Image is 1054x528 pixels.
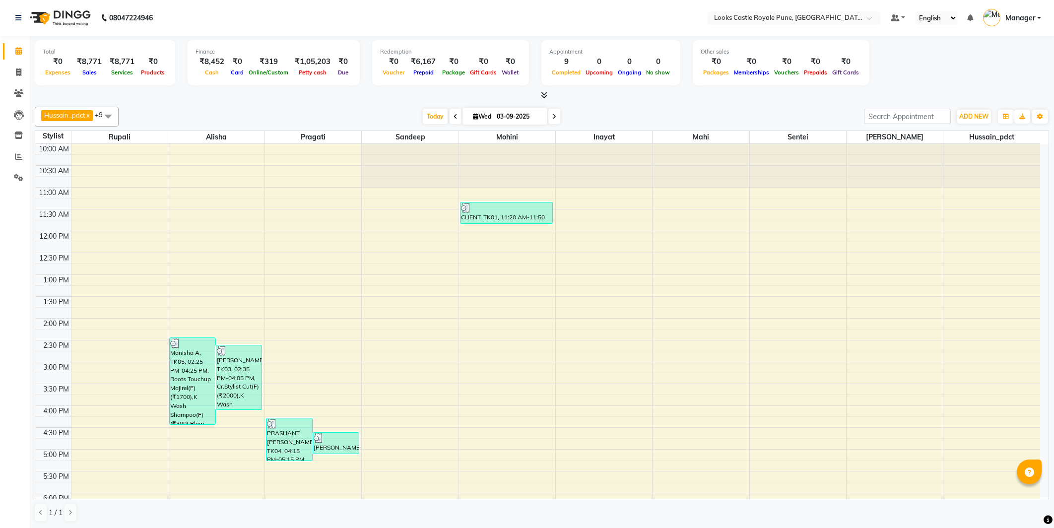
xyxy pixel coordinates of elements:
div: ₹8,771 [73,56,106,67]
span: [PERSON_NAME] [847,131,943,143]
div: [PERSON_NAME], TK03, 04:35 PM-05:05 PM, Classic Manicure(F) (₹500) [313,433,359,454]
div: Total [43,48,167,56]
div: ₹0 [772,56,801,67]
span: Mohini [459,131,555,143]
div: 4:30 PM [41,428,71,438]
span: Today [423,109,448,124]
div: Manisha A, TK05, 02:25 PM-04:25 PM, Roots Touchup Majirel(F) (₹1700),K Wash Shampoo(F) (₹300),Blo... [170,338,215,424]
span: Sandeep [362,131,458,143]
span: Sentei [750,131,846,143]
div: 3:00 PM [41,362,71,373]
span: Inayat [556,131,652,143]
div: 3:30 PM [41,384,71,395]
span: Online/Custom [246,69,291,76]
div: ₹0 [731,56,772,67]
span: Mahi [653,131,749,143]
div: 0 [644,56,672,67]
button: ADD NEW [957,110,991,124]
span: ADD NEW [959,113,988,120]
span: Card [228,69,246,76]
div: ₹6,167 [407,56,440,67]
div: 6:00 PM [41,493,71,504]
div: 1:30 PM [41,297,71,307]
span: Services [109,69,135,76]
span: Ongoing [615,69,644,76]
iframe: chat widget [1012,488,1044,518]
div: ₹0 [334,56,352,67]
span: Packages [701,69,731,76]
div: CLIENT, TK01, 11:20 AM-11:50 AM, Eyebrows (₹200) [461,202,552,223]
div: ₹0 [440,56,467,67]
span: Wed [470,113,494,120]
div: 1:00 PM [41,275,71,285]
span: Due [335,69,351,76]
span: Completed [549,69,583,76]
img: Manager [983,9,1000,26]
span: Products [138,69,167,76]
div: 0 [583,56,615,67]
div: 5:00 PM [41,450,71,460]
span: Gift Cards [467,69,499,76]
div: Redemption [380,48,521,56]
span: Prepaids [801,69,830,76]
span: Sales [80,69,99,76]
div: ₹0 [138,56,167,67]
div: ₹8,771 [106,56,138,67]
span: No show [644,69,672,76]
div: ₹0 [43,56,73,67]
input: Search Appointment [864,109,951,124]
span: Petty cash [296,69,329,76]
div: ₹0 [801,56,830,67]
span: 1 / 1 [49,508,63,518]
b: 08047224946 [109,4,153,32]
div: Appointment [549,48,672,56]
div: 11:00 AM [37,188,71,198]
a: x [85,111,90,119]
div: Finance [196,48,352,56]
span: Pragati [265,131,361,143]
div: ₹319 [246,56,291,67]
div: ₹8,452 [196,56,228,67]
span: +9 [95,111,110,119]
span: Gift Cards [830,69,861,76]
div: ₹0 [228,56,246,67]
span: Manager [1005,13,1035,23]
img: logo [25,4,93,32]
div: ₹0 [701,56,731,67]
div: 0 [615,56,644,67]
div: ₹1,05,203 [291,56,334,67]
span: Hussain_pdct [44,111,85,119]
div: 4:00 PM [41,406,71,416]
span: Alisha [168,131,264,143]
span: Rupali [71,131,168,143]
div: ₹0 [380,56,407,67]
div: Stylist [35,131,71,141]
span: Vouchers [772,69,801,76]
div: 12:30 PM [37,253,71,264]
div: [PERSON_NAME], TK03, 02:35 PM-04:05 PM, Cr.Stylist Cut(F) (₹2000),K Wash Shampoo(F) (₹300) [216,345,262,409]
div: 9 [549,56,583,67]
div: ₹0 [499,56,521,67]
div: 11:30 AM [37,209,71,220]
span: Package [440,69,467,76]
div: 10:30 AM [37,166,71,176]
span: Expenses [43,69,73,76]
div: 2:30 PM [41,340,71,351]
span: Hussain_pdct [943,131,1040,143]
span: Upcoming [583,69,615,76]
div: 2:00 PM [41,319,71,329]
span: Prepaid [411,69,436,76]
div: ₹0 [830,56,861,67]
div: ₹0 [467,56,499,67]
div: 12:00 PM [37,231,71,242]
div: 10:00 AM [37,144,71,154]
input: 2025-09-03 [494,109,543,124]
span: Wallet [499,69,521,76]
div: PRASHANT [PERSON_NAME], TK04, 04:15 PM-05:15 PM, L'aamis Pure Youth Cleanup(F) (₹2000) [266,418,312,461]
div: Other sales [701,48,861,56]
span: Voucher [380,69,407,76]
span: Cash [202,69,221,76]
div: 5:30 PM [41,471,71,482]
span: Memberships [731,69,772,76]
